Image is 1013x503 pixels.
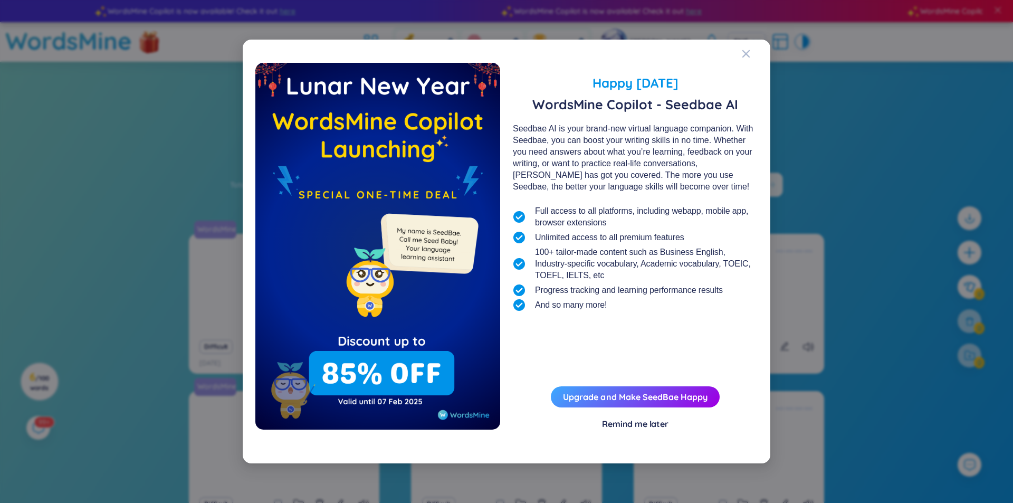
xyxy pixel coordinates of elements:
span: Happy [DATE] [513,73,758,92]
a: Upgrade and Make SeedBae Happy [563,392,708,402]
span: WordsMine Copilot - Seedbae AI [513,97,758,112]
span: Unlimited access to all premium features [535,232,684,243]
span: And so many more! [535,299,607,311]
div: Remind me later [602,418,668,430]
button: Upgrade and Make SeedBae Happy [551,386,720,407]
img: wmFlashDealEmpty.967f2bab.png [255,63,500,429]
img: minionSeedbaeMessage.35ffe99e.png [376,193,481,298]
span: Progress tracking and learning performance results [535,284,723,296]
button: Close [742,40,770,68]
span: Full access to all platforms, including webapp, mobile app, browser extensions [535,205,758,229]
span: 100+ tailor-made content such as Business English, Industry-specific vocabulary, Academic vocabul... [535,246,758,281]
div: Seedbae AI is your brand-new virtual language companion. With Seedbae, you can boost your writing... [513,123,758,193]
